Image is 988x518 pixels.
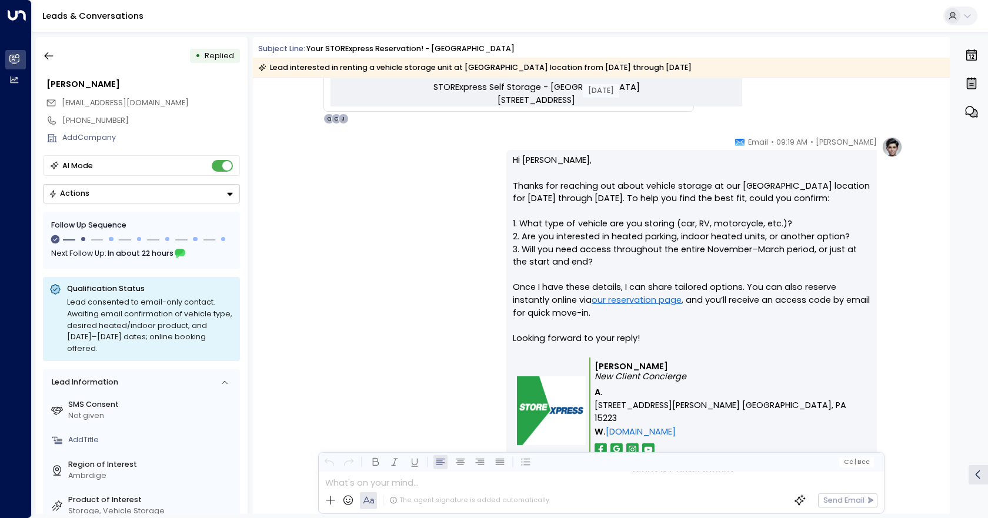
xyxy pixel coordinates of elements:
b: [PERSON_NAME] [595,360,668,372]
span: manchestercoach@yahoo.com [62,98,189,109]
button: Redo [342,455,356,470]
div: AddTitle [68,435,236,446]
span: [STREET_ADDRESS][PERSON_NAME] [GEOGRAPHIC_DATA], PA 15223 [595,399,867,425]
div: Button group with a nested menu [43,184,240,203]
span: [EMAIL_ADDRESS][DOMAIN_NAME] [62,98,189,108]
span: In about 22 hours [108,247,174,260]
img: storexpres_fb.png [595,443,607,456]
div: Storage, Vehicle Storage [68,506,236,517]
span: • [771,136,774,148]
i: New Client Concierge [595,370,686,382]
span: W. [595,426,606,439]
div: AI Mode [62,160,93,172]
div: Ambrdige [68,470,236,482]
button: Cc|Bcc [839,457,874,467]
span: Email [748,136,768,148]
div: Lead consented to email-only contact. Awaiting email confirmation of vehicle type, desired heated... [67,296,233,355]
div: Lead Information [48,377,118,388]
div: Not given [68,410,236,422]
div: Actions [49,189,89,198]
div: [PERSON_NAME] [46,78,240,91]
div: Your STORExpress Reservation! - [GEOGRAPHIC_DATA] [306,44,515,55]
button: Undo [322,455,336,470]
div: [DATE] [583,84,619,98]
span: | [855,459,856,466]
img: storexpress_insta.png [626,443,639,456]
div: Next Follow Up: [52,247,232,260]
div: [PHONE_NUMBER] [62,115,240,126]
a: [DOMAIN_NAME] [606,426,676,439]
div: • [195,46,201,65]
img: storexpress_yt.png [642,443,655,456]
div: J [338,113,349,124]
span: Subject Line: [258,44,305,54]
div: Follow Up Sequence [52,220,232,232]
div: AddCompany [62,132,240,143]
label: Region of Interest [68,459,236,470]
span: Cc Bcc [843,459,870,466]
span: A. [595,386,603,399]
p: Qualification Status [67,283,233,294]
div: Lead interested in renting a vehicle storage unit at [GEOGRAPHIC_DATA] location from [DATE] throu... [258,62,692,73]
div: Q [323,113,334,124]
label: Product of Interest [68,494,236,506]
span: Replied [205,51,234,61]
a: our reservation page [592,294,682,307]
span: [PERSON_NAME] [816,136,877,148]
div: C [331,113,342,124]
div: The agent signature is added automatically [389,496,549,505]
img: storexpress_google.png [610,443,623,456]
button: Actions [43,184,240,203]
p: Hi [PERSON_NAME], Thanks for reaching out about vehicle storage at our [GEOGRAPHIC_DATA] location... [513,154,870,357]
img: profile-logo.png [882,136,903,158]
span: [STREET_ADDRESS] [498,93,575,106]
img: storexpress_logo.png [517,376,586,445]
a: Leads & Conversations [42,10,143,22]
label: SMS Consent [68,399,236,410]
span: 09:19 AM [776,136,807,148]
span: • [810,136,813,148]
